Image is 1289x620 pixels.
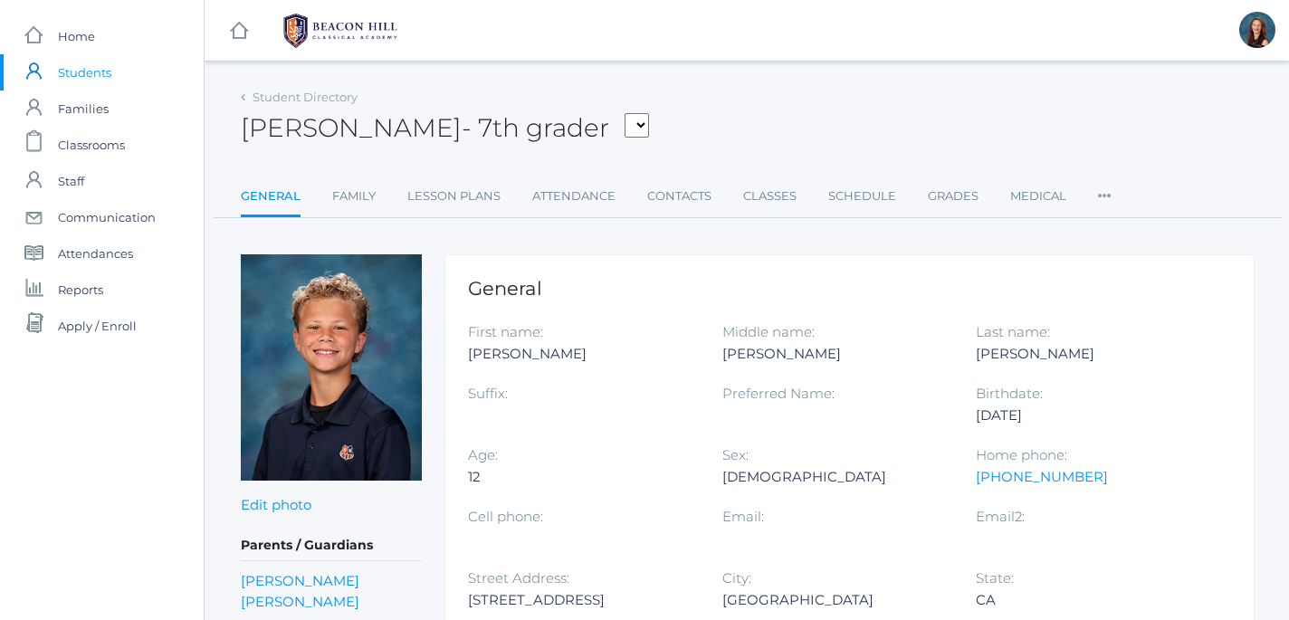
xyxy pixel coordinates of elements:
[58,308,137,344] span: Apply / Enroll
[241,254,422,481] img: Cole Albanese
[647,178,711,215] a: Contacts
[976,508,1025,525] label: Email2:
[468,589,695,611] div: [STREET_ADDRESS]
[407,178,501,215] a: Lesson Plans
[976,569,1014,587] label: State:
[722,508,764,525] label: Email:
[58,199,156,235] span: Communication
[468,466,695,488] div: 12
[58,127,125,163] span: Classrooms
[722,343,950,365] div: [PERSON_NAME]
[468,446,498,463] label: Age:
[468,508,543,525] label: Cell phone:
[722,323,815,340] label: Middle name:
[241,570,359,591] a: [PERSON_NAME]
[828,178,896,215] a: Schedule
[58,54,111,91] span: Students
[58,91,109,127] span: Families
[928,178,979,215] a: Grades
[241,178,301,217] a: General
[241,591,359,612] a: [PERSON_NAME]
[976,446,1067,463] label: Home phone:
[468,343,695,365] div: [PERSON_NAME]
[253,90,358,104] a: Student Directory
[976,589,1203,611] div: CA
[241,496,311,513] a: Edit photo
[58,18,95,54] span: Home
[58,163,84,199] span: Staff
[468,278,1231,299] h1: General
[976,343,1203,365] div: [PERSON_NAME]
[332,178,376,215] a: Family
[722,446,749,463] label: Sex:
[722,569,751,587] label: City:
[976,405,1203,426] div: [DATE]
[462,112,609,143] span: - 7th grader
[1010,178,1066,215] a: Medical
[272,8,408,53] img: 1_BHCALogos-05.png
[241,530,422,561] h5: Parents / Guardians
[468,385,508,402] label: Suffix:
[976,385,1043,402] label: Birthdate:
[468,323,543,340] label: First name:
[722,589,950,611] div: [GEOGRAPHIC_DATA]
[241,114,649,142] h2: [PERSON_NAME]
[743,178,797,215] a: Classes
[1239,12,1275,48] div: Hilary Erickson
[722,466,950,488] div: [DEMOGRAPHIC_DATA]
[532,178,616,215] a: Attendance
[468,569,569,587] label: Street Address:
[58,235,133,272] span: Attendances
[722,385,835,402] label: Preferred Name:
[976,468,1108,485] a: [PHONE_NUMBER]
[976,323,1050,340] label: Last name:
[58,272,103,308] span: Reports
